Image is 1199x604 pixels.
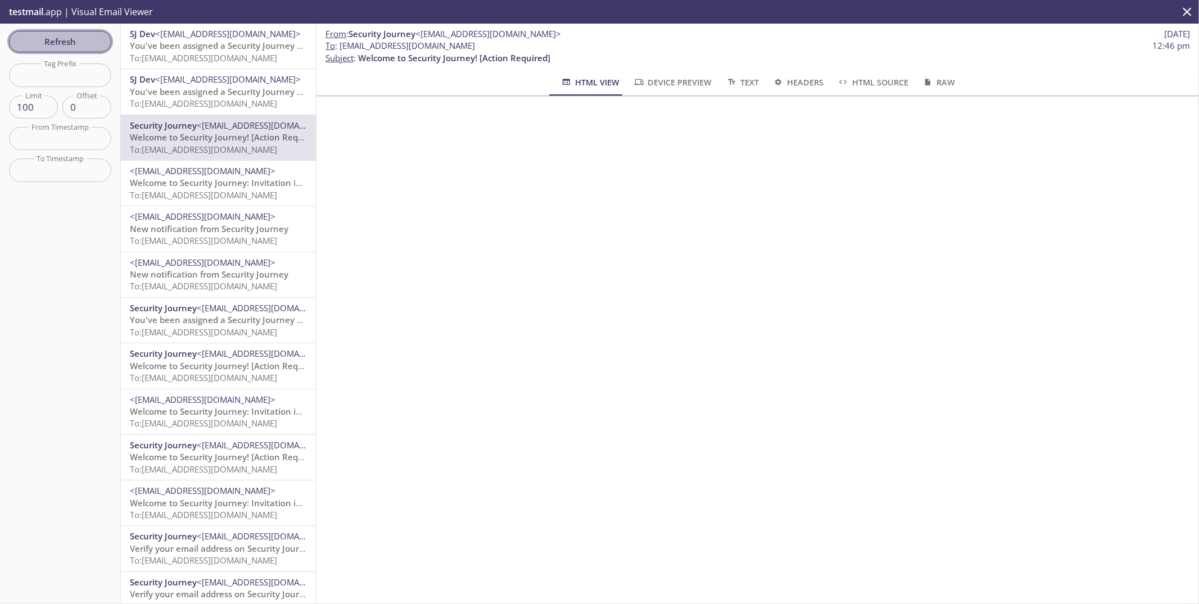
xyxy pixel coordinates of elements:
[130,576,197,588] span: Security Journey
[197,302,342,314] span: <[EMAIL_ADDRESS][DOMAIN_NAME]>
[130,485,275,496] span: <[EMAIL_ADDRESS][DOMAIN_NAME]>
[325,28,346,39] span: From
[560,75,619,89] span: HTML View
[130,543,314,554] span: Verify your email address on Security Journey
[197,348,342,359] span: <[EMAIL_ADDRESS][DOMAIN_NAME]>
[121,298,316,343] div: Security Journey<[EMAIL_ADDRESS][DOMAIN_NAME]>You've been assigned a Security Journey Knowledge A...
[325,28,561,40] span: :
[325,52,354,63] span: Subject
[121,343,316,388] div: Security Journey<[EMAIL_ADDRESS][DOMAIN_NAME]>Welcome to Security Journey! [Action Required]To:[E...
[197,576,342,588] span: <[EMAIL_ADDRESS][DOMAIN_NAME]>
[349,28,415,39] span: Security Journey
[130,372,277,383] span: To: [EMAIL_ADDRESS][DOMAIN_NAME]
[130,98,277,109] span: To: [EMAIL_ADDRESS][DOMAIN_NAME]
[121,115,316,160] div: Security Journey<[EMAIL_ADDRESS][DOMAIN_NAME]>Welcome to Security Journey! [Action Required]To:[E...
[130,530,197,542] span: Security Journey
[121,24,316,69] div: SJ Dev<[EMAIL_ADDRESS][DOMAIN_NAME]>You've been assigned a Security Journey Knowledge AssessmentT...
[130,189,277,201] span: To: [EMAIL_ADDRESS][DOMAIN_NAME]
[130,417,277,429] span: To: [EMAIL_ADDRESS][DOMAIN_NAME]
[121,526,316,571] div: Security Journey<[EMAIL_ADDRESS][DOMAIN_NAME]>Verify your email address on Security JourneyTo:[EM...
[121,161,316,206] div: <[EMAIL_ADDRESS][DOMAIN_NAME]>Welcome to Security Journey: Invitation instructionsTo:[EMAIL_ADDRE...
[1164,28,1190,40] span: [DATE]
[130,144,277,155] span: To: [EMAIL_ADDRESS][DOMAIN_NAME]
[130,269,288,280] span: New notification from Security Journey
[325,40,1190,64] p: :
[325,40,335,51] span: To
[130,326,277,338] span: To: [EMAIL_ADDRESS][DOMAIN_NAME]
[130,131,322,143] span: Welcome to Security Journey! [Action Required]
[9,31,111,52] button: Refresh
[130,120,197,131] span: Security Journey
[130,40,392,51] span: You've been assigned a Security Journey Knowledge Assessment
[922,75,955,89] span: Raw
[130,497,342,508] span: Welcome to Security Journey: Invitation instructions
[130,74,155,85] span: SJ Dev
[121,206,316,251] div: <[EMAIL_ADDRESS][DOMAIN_NAME]>New notification from Security JourneyTo:[EMAIL_ADDRESS][DOMAIN_NAME]
[415,28,561,39] span: <[EMAIL_ADDRESS][DOMAIN_NAME]>
[130,509,277,520] span: To: [EMAIL_ADDRESS][DOMAIN_NAME]
[130,348,197,359] span: Security Journey
[130,235,277,246] span: To: [EMAIL_ADDRESS][DOMAIN_NAME]
[633,75,712,89] span: Device Preview
[121,389,316,434] div: <[EMAIL_ADDRESS][DOMAIN_NAME]>Welcome to Security Journey: Invitation instructionsTo:[EMAIL_ADDRE...
[18,34,102,49] span: Refresh
[358,52,550,63] span: Welcome to Security Journey! [Action Required]
[130,451,322,462] span: Welcome to Security Journey! [Action Required]
[121,480,316,525] div: <[EMAIL_ADDRESS][DOMAIN_NAME]>Welcome to Security Journey: Invitation instructionsTo:[EMAIL_ADDRE...
[197,439,342,451] span: <[EMAIL_ADDRESS][DOMAIN_NAME]>
[772,75,824,89] span: Headers
[130,280,277,292] span: To: [EMAIL_ADDRESS][DOMAIN_NAME]
[130,165,275,176] span: <[EMAIL_ADDRESS][DOMAIN_NAME]>
[130,406,342,417] span: Welcome to Security Journey: Invitation instructions
[1152,40,1190,52] span: 12:46 pm
[130,360,322,371] span: Welcome to Security Journey! [Action Required]
[130,28,155,39] span: SJ Dev
[726,75,759,89] span: Text
[121,69,316,114] div: SJ Dev<[EMAIL_ADDRESS][DOMAIN_NAME]>You've been assigned a Security Journey Knowledge AssessmentT...
[9,6,43,18] span: testmail
[130,257,275,268] span: <[EMAIL_ADDRESS][DOMAIN_NAME]>
[130,177,342,188] span: Welcome to Security Journey: Invitation instructions
[130,223,288,234] span: New notification from Security Journey
[130,314,392,325] span: You've been assigned a Security Journey Knowledge Assessment
[121,252,316,297] div: <[EMAIL_ADDRESS][DOMAIN_NAME]>New notification from Security JourneyTo:[EMAIL_ADDRESS][DOMAIN_NAME]
[130,439,197,451] span: Security Journey
[130,86,392,97] span: You've been assigned a Security Journey Knowledge Assessment
[155,28,301,39] span: <[EMAIL_ADDRESS][DOMAIN_NAME]>
[197,120,342,131] span: <[EMAIL_ADDRESS][DOMAIN_NAME]>
[155,74,301,85] span: <[EMAIL_ADDRESS][DOMAIN_NAME]>
[130,464,277,475] span: To: [EMAIL_ADDRESS][DOMAIN_NAME]
[837,75,908,89] span: HTML Source
[197,530,342,542] span: <[EMAIL_ADDRESS][DOMAIN_NAME]>
[325,40,475,52] span: : [EMAIL_ADDRESS][DOMAIN_NAME]
[130,394,275,405] span: <[EMAIL_ADDRESS][DOMAIN_NAME]>
[130,588,314,600] span: Verify your email address on Security Journey
[130,555,277,566] span: To: [EMAIL_ADDRESS][DOMAIN_NAME]
[121,435,316,480] div: Security Journey<[EMAIL_ADDRESS][DOMAIN_NAME]>Welcome to Security Journey! [Action Required]To:[E...
[130,52,277,63] span: To: [EMAIL_ADDRESS][DOMAIN_NAME]
[130,211,275,222] span: <[EMAIL_ADDRESS][DOMAIN_NAME]>
[130,302,197,314] span: Security Journey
